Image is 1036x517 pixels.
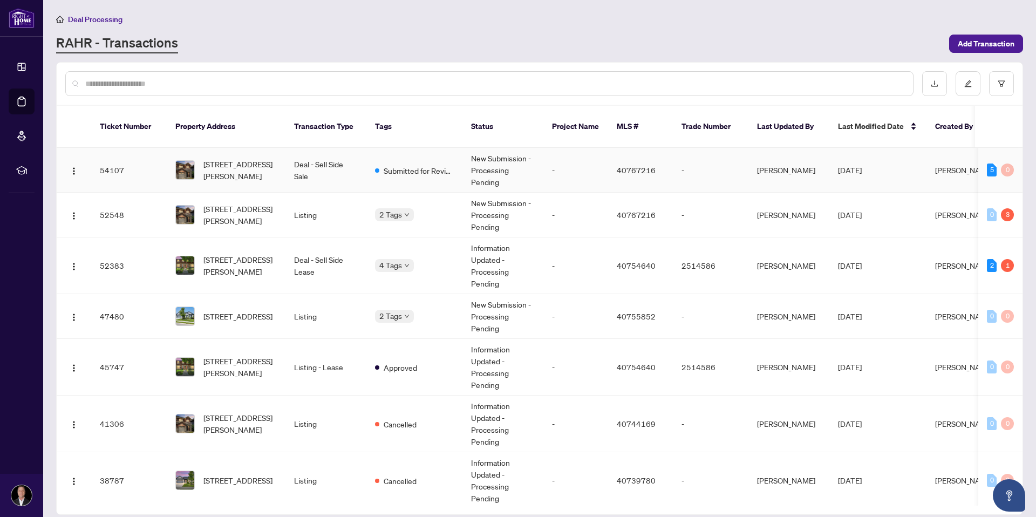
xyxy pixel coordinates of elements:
[167,106,285,148] th: Property Address
[543,294,608,339] td: -
[176,256,194,275] img: thumbnail-img
[379,310,402,322] span: 2 Tags
[838,475,862,485] span: [DATE]
[838,311,862,321] span: [DATE]
[617,419,656,428] span: 40744169
[989,71,1014,96] button: filter
[285,237,366,294] td: Deal - Sell Side Lease
[203,203,277,227] span: [STREET_ADDRESS][PERSON_NAME]
[935,419,993,428] span: [PERSON_NAME]
[366,106,462,148] th: Tags
[838,210,862,220] span: [DATE]
[617,210,656,220] span: 40767216
[203,474,272,486] span: [STREET_ADDRESS]
[949,35,1023,53] button: Add Transaction
[748,106,829,148] th: Last Updated By
[543,193,608,237] td: -
[176,161,194,179] img: thumbnail-img
[1001,259,1014,272] div: 1
[70,262,78,271] img: Logo
[987,259,997,272] div: 2
[203,158,277,182] span: [STREET_ADDRESS][PERSON_NAME]
[935,210,993,220] span: [PERSON_NAME]
[838,419,862,428] span: [DATE]
[404,263,410,268] span: down
[384,165,454,176] span: Submitted for Review
[285,452,366,509] td: Listing
[91,396,167,452] td: 41306
[838,261,862,270] span: [DATE]
[829,106,926,148] th: Last Modified Date
[91,106,167,148] th: Ticket Number
[56,16,64,23] span: home
[91,148,167,193] td: 54107
[748,339,829,396] td: [PERSON_NAME]
[404,212,410,217] span: down
[384,475,417,487] span: Cancelled
[748,452,829,509] td: [PERSON_NAME]
[462,148,543,193] td: New Submission - Processing Pending
[673,452,748,509] td: -
[11,485,32,506] img: Profile Icon
[748,396,829,452] td: [PERSON_NAME]
[673,339,748,396] td: 2514586
[987,164,997,176] div: 5
[68,15,122,24] span: Deal Processing
[91,193,167,237] td: 52548
[935,475,993,485] span: [PERSON_NAME]
[543,106,608,148] th: Project Name
[543,396,608,452] td: -
[673,294,748,339] td: -
[70,420,78,429] img: Logo
[748,148,829,193] td: [PERSON_NAME]
[748,294,829,339] td: [PERSON_NAME]
[987,474,997,487] div: 0
[65,257,83,274] button: Logo
[56,34,178,53] a: RAHR - Transactions
[838,362,862,372] span: [DATE]
[91,452,167,509] td: 38787
[9,8,35,28] img: logo
[462,339,543,396] td: Information Updated - Processing Pending
[543,237,608,294] td: -
[608,106,673,148] th: MLS #
[998,80,1005,87] span: filter
[285,339,366,396] td: Listing - Lease
[1001,164,1014,176] div: 0
[70,167,78,175] img: Logo
[65,161,83,179] button: Logo
[935,261,993,270] span: [PERSON_NAME]
[285,106,366,148] th: Transaction Type
[987,310,997,323] div: 0
[91,339,167,396] td: 45747
[404,314,410,319] span: down
[65,206,83,223] button: Logo
[65,358,83,376] button: Logo
[1001,310,1014,323] div: 0
[922,71,947,96] button: download
[203,254,277,277] span: [STREET_ADDRESS][PERSON_NAME]
[462,106,543,148] th: Status
[935,165,993,175] span: [PERSON_NAME]
[91,294,167,339] td: 47480
[543,339,608,396] td: -
[1001,417,1014,430] div: 0
[673,396,748,452] td: -
[203,355,277,379] span: [STREET_ADDRESS][PERSON_NAME]
[379,208,402,221] span: 2 Tags
[285,148,366,193] td: Deal - Sell Side Sale
[285,193,366,237] td: Listing
[673,237,748,294] td: 2514586
[958,35,1014,52] span: Add Transaction
[931,80,938,87] span: download
[285,396,366,452] td: Listing
[176,206,194,224] img: thumbnail-img
[462,452,543,509] td: Information Updated - Processing Pending
[838,120,904,132] span: Last Modified Date
[203,412,277,436] span: [STREET_ADDRESS][PERSON_NAME]
[70,364,78,372] img: Logo
[91,237,167,294] td: 52383
[617,475,656,485] span: 40739780
[462,237,543,294] td: Information Updated - Processing Pending
[176,307,194,325] img: thumbnail-img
